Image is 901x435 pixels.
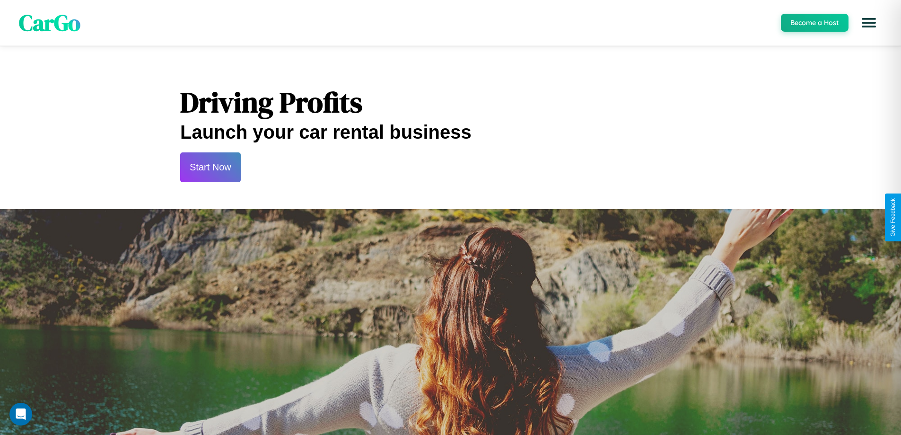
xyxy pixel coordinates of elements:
[890,198,896,237] div: Give Feedback
[856,9,882,36] button: Open menu
[9,403,32,426] div: Open Intercom Messenger
[781,14,849,32] button: Become a Host
[19,7,80,38] span: CarGo
[180,122,721,143] h2: Launch your car rental business
[180,152,241,182] button: Start Now
[180,83,721,122] h1: Driving Profits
